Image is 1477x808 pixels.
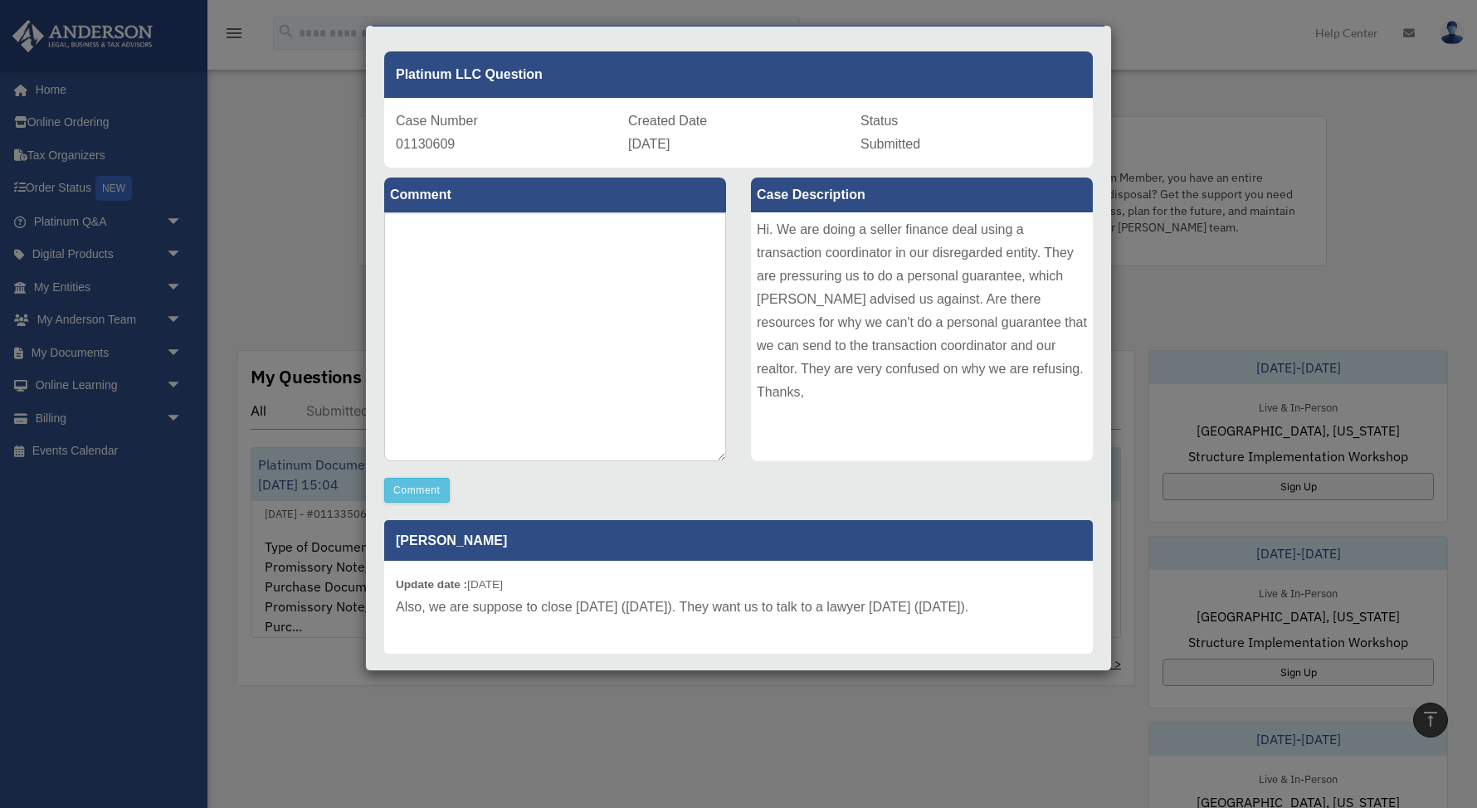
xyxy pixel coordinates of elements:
[396,596,1081,619] p: Also, we are suppose to close [DATE] ([DATE]). They want us to talk to a lawyer [DATE] ([DATE]).
[384,478,450,503] button: Comment
[860,137,920,151] span: Submitted
[396,137,455,151] span: 01130609
[751,212,1093,461] div: Hi. We are doing a seller finance deal using a transaction coordinator in our disregarded entity....
[396,578,467,591] b: Update date :
[396,114,478,128] span: Case Number
[860,114,898,128] span: Status
[628,114,707,128] span: Created Date
[384,520,1093,561] p: [PERSON_NAME]
[384,178,726,212] label: Comment
[384,51,1093,98] div: Platinum LLC Question
[396,578,503,591] small: [DATE]
[751,178,1093,212] label: Case Description
[628,137,670,151] span: [DATE]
